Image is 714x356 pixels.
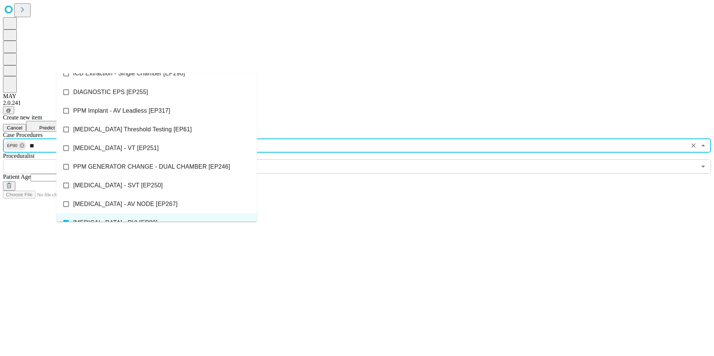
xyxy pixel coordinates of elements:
button: Close [698,140,708,151]
span: [MEDICAL_DATA] - VT [EP251] [73,144,159,153]
span: [MEDICAL_DATA] Threshold Testing [EP61] [73,125,192,134]
span: Proceduralist [3,153,34,159]
button: @ [3,106,14,114]
span: [MEDICAL_DATA] - AV NODE [EP267] [73,200,178,209]
button: Open [698,161,708,172]
span: Patient Age [3,174,31,180]
span: ICD Extraction - Single Chamber [EP290] [73,69,185,78]
div: 2.0.241 [3,100,711,106]
span: PPM GENERATOR CHANGE - DUAL CHAMBER [EP246] [73,162,230,171]
span: [MEDICAL_DATA] - SVT [EP250] [73,181,163,190]
button: Cancel [3,124,26,132]
span: [MEDICAL_DATA] - PVI [EP90] [73,218,158,227]
span: PPM Implant - AV Leadless [EP317] [73,106,170,115]
span: DIAGNOSTIC EPS [EP255] [73,88,148,97]
span: Create new item [3,114,42,121]
button: Clear [688,140,699,151]
span: Predict [39,125,55,131]
span: EP90 [4,141,21,150]
span: @ [6,107,11,113]
div: MAY [3,93,711,100]
div: EP90 [4,141,27,150]
span: Cancel [7,125,22,131]
button: Predict [26,121,60,132]
span: Scheduled Procedure [3,132,43,138]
